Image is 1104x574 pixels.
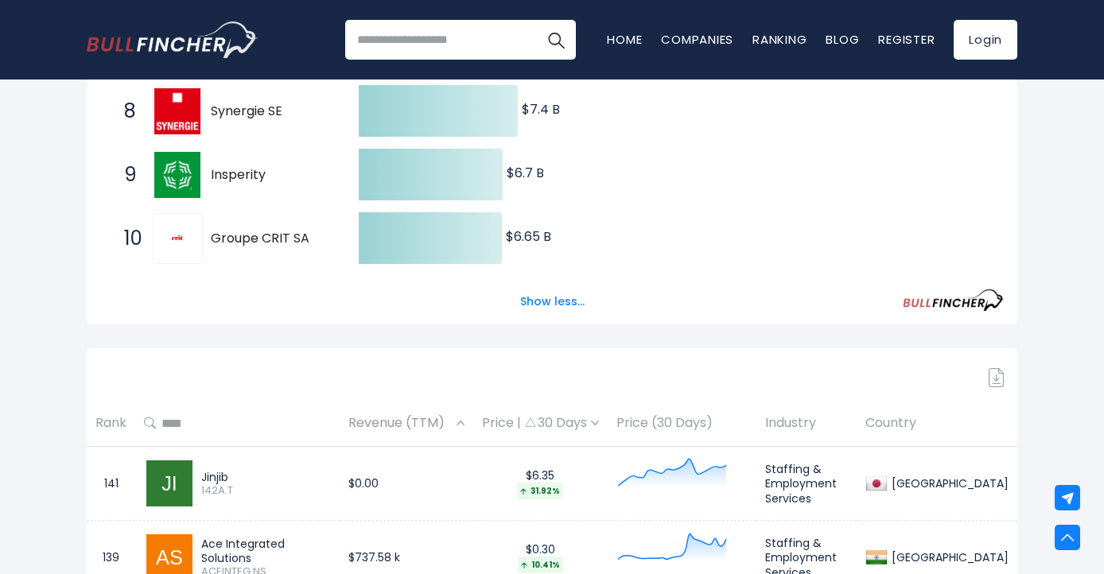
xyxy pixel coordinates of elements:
text: $6.65 B [506,227,551,246]
td: Staffing & Employment Services [756,447,857,521]
div: Price | 30 Days [482,415,599,432]
div: $0.30 [482,542,599,573]
text: $6.7 B [507,164,544,182]
th: Country [857,400,1017,447]
span: 10 [116,225,132,252]
img: Synergie SE [154,88,200,134]
div: Ace Integrated Solutions [201,537,331,565]
img: Groupe CRIT SA [171,232,184,245]
span: 8 [116,98,132,125]
a: Register [878,31,935,48]
div: 10.41% [518,557,563,573]
a: Go to homepage [87,21,258,58]
a: Ranking [752,31,807,48]
a: Companies [661,31,733,48]
button: Show less... [511,289,594,315]
th: Rank [87,400,135,447]
button: Search [536,20,576,60]
th: Price (30 Days) [608,400,756,447]
a: Blog [826,31,859,48]
span: Insperity [211,167,331,184]
th: Industry [756,400,857,447]
a: Login [954,20,1017,60]
span: 9 [116,161,132,188]
span: 142A.T [201,484,331,498]
div: 31.92% [517,483,563,499]
div: [GEOGRAPHIC_DATA] [888,550,1009,564]
img: Bullfincher logo [87,21,259,58]
td: 141 [87,447,135,521]
a: Home [607,31,642,48]
div: [GEOGRAPHIC_DATA] [888,476,1009,491]
text: $7.4 B [522,100,560,118]
img: Insperity [154,152,200,198]
span: Revenue (TTM) [348,411,453,436]
span: Groupe CRIT SA [211,231,331,247]
div: $6.35 [482,468,599,499]
span: Synergie SE [211,103,331,120]
td: $0.00 [340,447,473,521]
div: Jinjib [201,470,331,484]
